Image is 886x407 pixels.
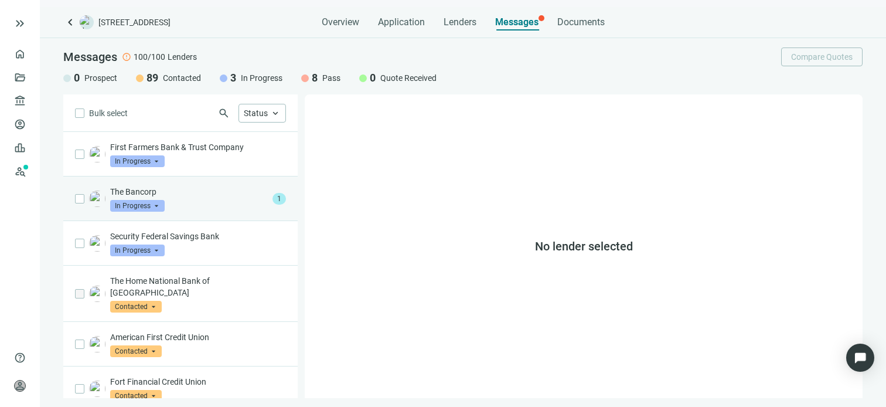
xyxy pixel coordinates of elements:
span: 3 [230,71,236,85]
span: 100/100 [134,51,165,63]
span: 89 [146,71,158,85]
span: Overview [322,16,359,28]
p: The Bancorp [110,186,268,198]
a: keyboard_arrow_left [63,15,77,29]
span: In Progress [110,155,165,167]
span: Lenders [168,51,197,63]
span: In Progress [110,245,165,256]
img: edfb4f73-33af-4e7e-a617-c9ac85d158aa [89,146,105,162]
span: In Progress [110,200,165,212]
div: No lender selected [305,94,863,398]
img: e3ee4483-6f5e-434f-ad04-46e9f3a94692 [89,235,105,252]
p: Security Federal Savings Bank [110,230,286,242]
span: 0 [74,71,80,85]
span: person [14,380,26,392]
span: Contacted [110,345,162,357]
span: [STREET_ADDRESS] [98,16,171,28]
span: error [122,52,131,62]
div: Open Intercom Messenger [846,344,874,372]
span: 8 [312,71,318,85]
span: Messages [63,50,117,64]
span: help [14,352,26,364]
img: 11a85832-d3eb-4070-892f-413a551ae750 [89,191,105,207]
button: Compare Quotes [781,48,863,66]
img: 82f4a928-dcac-4ffd-ac27-1e1505a6baaf [89,336,105,352]
span: In Progress [241,72,282,84]
p: American First Credit Union [110,331,286,343]
span: Documents [557,16,605,28]
span: 1 [272,193,286,205]
span: Contacted [110,301,162,313]
img: 1cae8ee0-291e-4e39-a9ce-dd5d26dc024e [89,381,105,397]
span: account_balance [14,95,22,107]
span: keyboard_arrow_up [270,108,281,118]
span: Status [244,108,268,118]
span: Prospect [84,72,117,84]
p: First Farmers Bank & Trust Company [110,141,286,153]
span: Application [378,16,425,28]
p: The Home National Bank of [GEOGRAPHIC_DATA] [110,275,286,299]
span: Messages [495,16,539,28]
span: Contacted [110,390,162,402]
span: 0 [370,71,376,85]
span: Quote Received [380,72,437,84]
img: deal-logo [80,15,94,29]
span: Pass [322,72,340,84]
img: b0c9752b-ecce-435a-8fff-c7a293c96bbe [89,286,105,302]
button: keyboard_double_arrow_right [13,16,27,30]
p: Fort Financial Credit Union [110,376,286,388]
span: Bulk select [89,107,128,120]
span: Contacted [163,72,201,84]
span: Lenders [444,16,476,28]
span: search [218,107,230,119]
